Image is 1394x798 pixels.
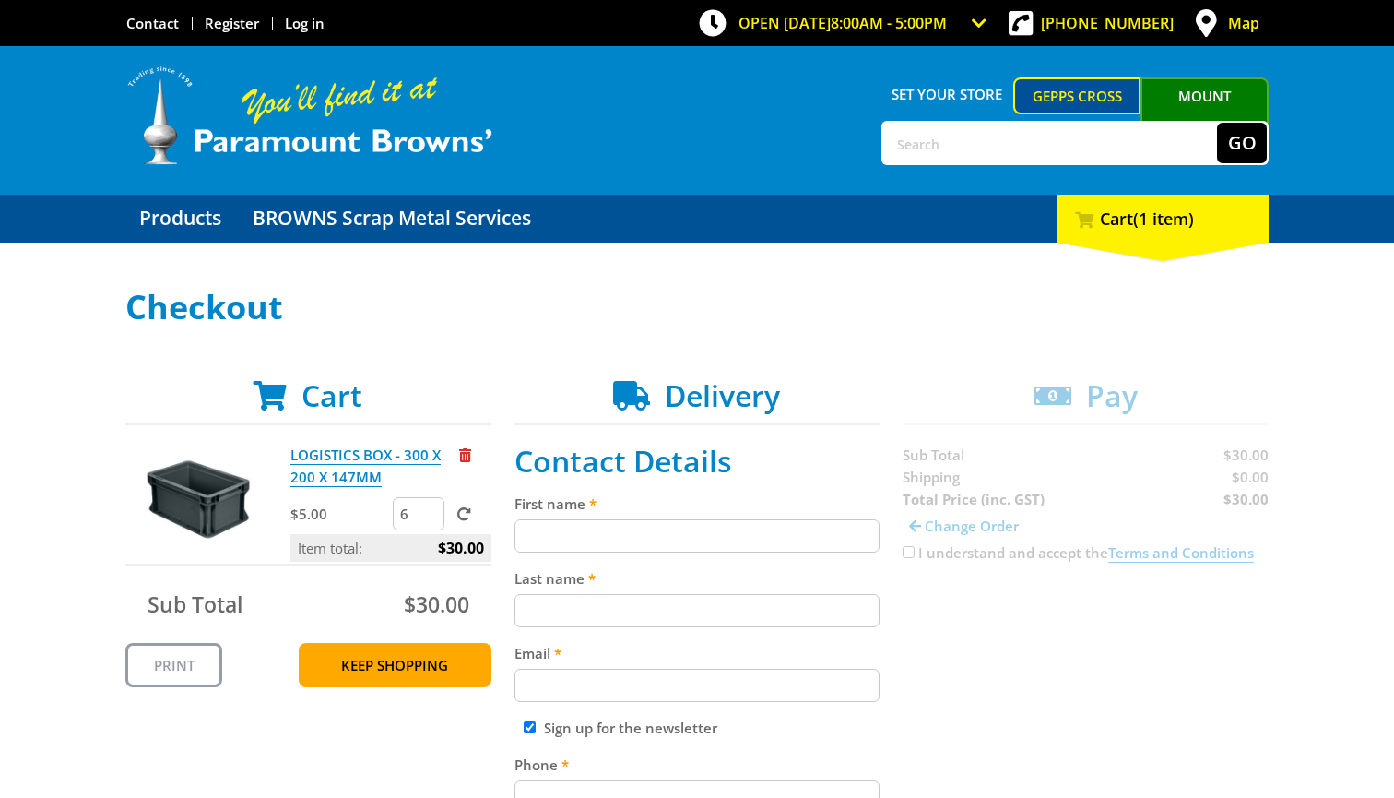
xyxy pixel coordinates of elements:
[1013,77,1141,114] a: Gepps Cross
[438,534,484,562] span: $30.00
[514,642,880,664] label: Email
[301,375,362,415] span: Cart
[544,719,717,737] label: Sign up for the newsletter
[738,13,947,33] span: OPEN [DATE]
[290,446,441,487] a: LOGISTICS BOX - 300 X 200 X 147MM
[125,65,494,167] img: Paramount Browns'
[1140,77,1269,148] a: Mount [PERSON_NAME]
[514,493,880,515] label: First name
[290,534,491,562] p: Item total:
[883,123,1217,163] input: Search
[299,643,491,687] a: Keep Shopping
[514,567,880,590] label: Last name
[514,594,880,627] input: Please enter your last name.
[285,14,325,32] a: Log in
[1057,195,1269,243] div: Cart
[148,590,242,619] span: Sub Total
[514,444,880,479] h2: Contact Details
[125,195,235,243] a: Go to the Products page
[514,669,880,702] input: Please enter your email address.
[665,375,780,415] span: Delivery
[1217,123,1267,163] button: Go
[514,519,880,553] input: Please enter your first name.
[126,14,179,32] a: Go to the Contact page
[143,444,254,554] img: LOGISTICS BOX - 300 X 200 X 147MM
[290,503,389,525] p: $5.00
[404,590,469,619] span: $30.00
[125,643,222,687] a: Print
[205,14,259,32] a: Go to the registration page
[514,754,880,776] label: Phone
[1133,208,1194,230] span: (1 item)
[239,195,545,243] a: Go to the BROWNS Scrap Metal Services page
[831,13,947,33] span: 8:00am - 5:00pm
[459,446,471,464] a: Remove from cart
[881,77,1013,111] span: Set your store
[125,289,1269,326] h1: Checkout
